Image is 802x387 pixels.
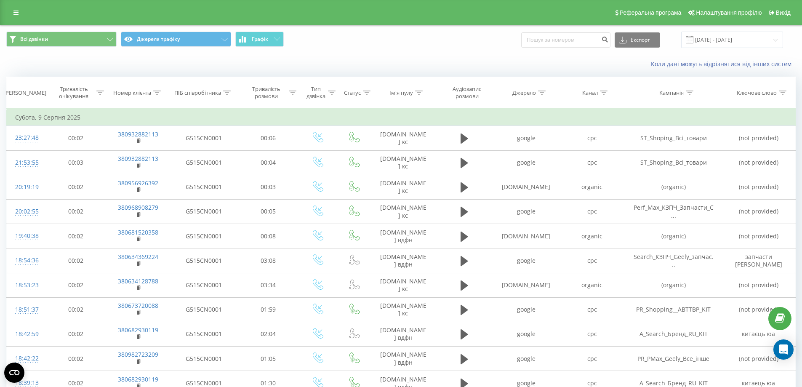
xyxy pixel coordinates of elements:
td: [DOMAIN_NAME] вдфн [372,248,435,273]
td: [DOMAIN_NAME] кс [372,199,435,224]
td: 00:02 [45,175,107,199]
td: cpc [559,297,625,322]
a: 380681520358 [118,228,158,236]
td: organic [559,273,625,297]
td: (organic) [625,175,722,199]
span: Реферальна програма [620,9,682,16]
td: google [493,322,559,346]
td: google [493,199,559,224]
td: [DOMAIN_NAME] [493,175,559,199]
div: Статус [344,89,361,96]
td: (not provided) [722,273,795,297]
td: [DOMAIN_NAME] [493,273,559,297]
td: 00:02 [45,199,107,224]
span: Search_КЗПЧ_Geely_запчас... [634,253,714,268]
td: ST_Shoping_Всі_товари [625,150,722,175]
div: 21:53:55 [15,155,37,171]
div: Тип дзвінка [306,85,326,100]
button: Джерела трафіку [121,32,231,47]
a: 380956926392 [118,179,158,187]
td: запчасти [PERSON_NAME] [722,248,795,273]
td: cpc [559,199,625,224]
td: [DOMAIN_NAME] вдфн [372,347,435,371]
td: (not provided) [722,150,795,175]
td: (not provided) [722,224,795,248]
span: Perf_Max_КЗПЧ_Запчасти_C... [634,203,714,219]
td: organic [559,175,625,199]
div: Номер клієнта [113,89,151,96]
div: Канал [582,89,598,96]
td: 01:59 [238,297,299,322]
a: 380932882113 [118,130,158,138]
div: Ключове слово [737,89,777,96]
a: 380932882113 [118,155,158,163]
a: 380634369224 [118,253,158,261]
td: ST_Shoping_Всі_товари [625,126,722,150]
div: 20:02:55 [15,203,37,220]
td: 00:03 [45,150,107,175]
td: Субота, 9 Серпня 2025 [7,109,796,126]
td: PR_Shopping__АВТТВР_KIT [625,297,722,322]
td: 00:02 [45,273,107,297]
a: 380982723209 [118,350,158,358]
td: G515CN0001 [170,175,238,199]
div: ПІБ співробітника [174,89,221,96]
td: 03:34 [238,273,299,297]
a: Коли дані можуть відрізнятися вiд інших систем [651,60,796,68]
button: Графік [235,32,284,47]
td: G515CN0001 [170,347,238,371]
button: Експорт [615,32,660,48]
td: A_Search_Бренд_RU_KIT [625,322,722,346]
div: Тривалість розмови [245,85,287,100]
td: [DOMAIN_NAME] вдфн [372,322,435,346]
td: 00:06 [238,126,299,150]
div: 18:42:22 [15,350,37,367]
td: (not provided) [722,297,795,322]
span: Налаштування профілю [696,9,762,16]
td: G515CN0001 [170,224,238,248]
td: G515CN0001 [170,322,238,346]
td: 00:02 [45,297,107,322]
td: (organic) [625,273,722,297]
td: G515CN0001 [170,248,238,273]
td: 00:02 [45,322,107,346]
td: 00:05 [238,199,299,224]
td: G515CN0001 [170,150,238,175]
td: google [493,248,559,273]
td: [DOMAIN_NAME] кс [372,150,435,175]
button: Всі дзвінки [6,32,117,47]
div: 23:27:48 [15,130,37,146]
td: G515CN0001 [170,126,238,150]
td: G515CN0001 [170,199,238,224]
td: 00:02 [45,347,107,371]
td: PR_PMax_Geely_Все_інше [625,347,722,371]
td: 02:04 [238,322,299,346]
td: (not provided) [722,126,795,150]
div: 20:19:19 [15,179,37,195]
div: [PERSON_NAME] [4,89,46,96]
td: cpc [559,347,625,371]
td: 01:05 [238,347,299,371]
span: Всі дзвінки [20,36,48,43]
td: cpc [559,322,625,346]
div: Open Intercom Messenger [773,339,794,360]
span: Вихід [776,9,791,16]
div: 19:40:38 [15,228,37,244]
td: [DOMAIN_NAME] кс [372,297,435,322]
a: 380634128788 [118,277,158,285]
div: Тривалість очікування [53,85,95,100]
td: G515CN0001 [170,297,238,322]
div: 18:53:23 [15,277,37,294]
td: google [493,347,559,371]
td: (not provided) [722,175,795,199]
div: Ім'я пулу [389,89,413,96]
td: cpc [559,248,625,273]
td: 00:02 [45,126,107,150]
td: (not provided) [722,199,795,224]
td: 00:02 [45,248,107,273]
a: 380673720088 [118,302,158,310]
td: [DOMAIN_NAME] кс [372,175,435,199]
td: 00:02 [45,224,107,248]
td: cpc [559,150,625,175]
td: (not provided) [722,347,795,371]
